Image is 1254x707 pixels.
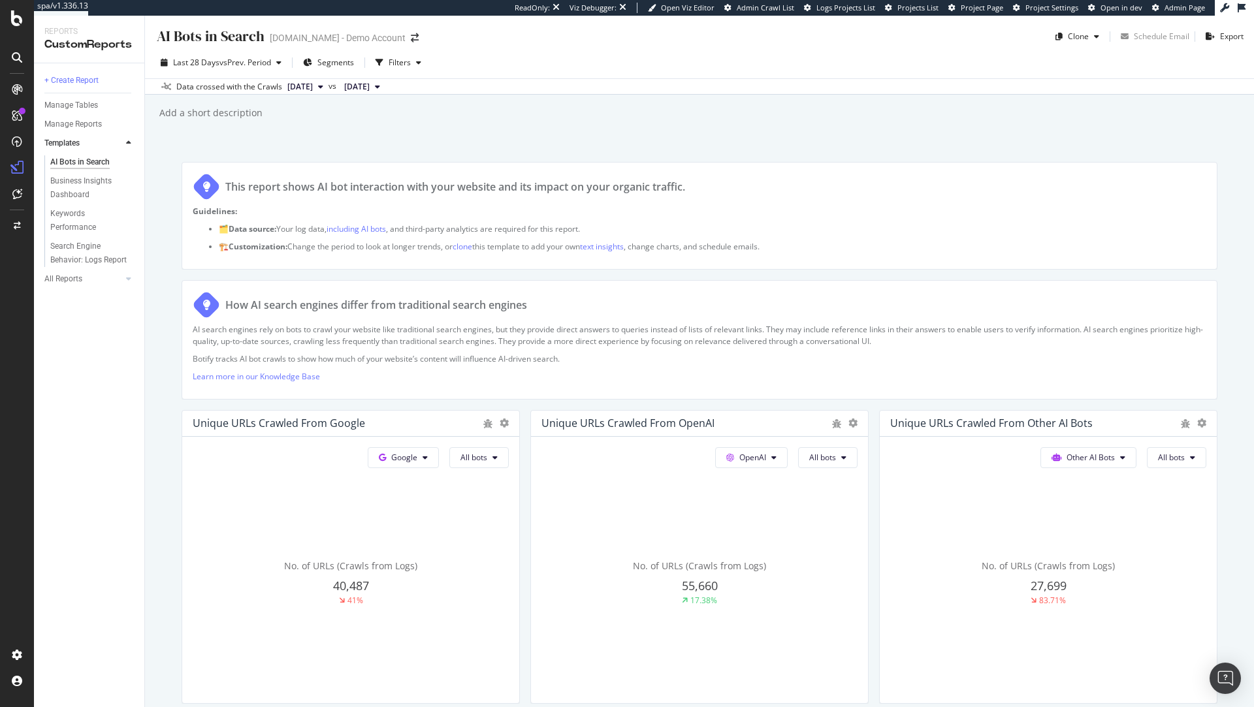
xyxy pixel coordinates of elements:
[1134,31,1189,42] div: Schedule Email
[737,3,794,12] span: Admin Crawl List
[50,240,135,267] a: Search Engine Behavior: Logs Report
[1067,452,1115,463] span: Other AI Bots
[44,99,135,112] a: Manage Tables
[370,52,426,73] button: Filters
[44,74,135,87] a: + Create Report
[515,3,550,13] div: ReadOnly:
[460,452,487,463] span: All bots
[347,595,363,606] div: 41%
[158,106,263,119] div: Add a short description
[50,174,125,202] div: Business Insights Dashboard
[483,419,493,428] div: bug
[284,559,417,572] span: No. of URLs (Crawls from Logs)
[287,81,313,93] span: 2025 Aug. 18th
[44,136,80,150] div: Templates
[389,57,411,68] div: Filters
[327,223,386,234] a: including AI bots
[193,416,365,430] div: Unique URLs Crawled from Google
[155,52,287,73] button: Last 28 DaysvsPrev. Period
[44,272,122,286] a: All Reports
[1165,3,1205,12] span: Admin Page
[182,162,1217,270] div: This report shows AI bot interaction with your website and its impact on your organic traffic.Gui...
[982,559,1115,572] span: No. of URLs (Crawls from Logs)
[809,452,836,463] span: All bots
[1200,26,1244,47] button: Export
[1158,452,1185,463] span: All bots
[411,33,419,42] div: arrow-right-arrow-left
[453,241,472,252] a: clone
[1152,3,1205,13] a: Admin Page
[50,174,135,202] a: Business Insights Dashboard
[173,57,219,68] span: Last 28 Days
[961,3,1003,12] span: Project Page
[50,155,110,169] div: AI Bots in Search
[193,371,320,382] a: Learn more in our Knowledge Base
[50,207,135,234] a: Keywords Performance
[879,410,1217,704] div: Unique URLs Crawled from Other AI BotsOther AI BotsAll botsNo. of URLs (Crawls from Logs)27,69983...
[344,81,370,93] span: 2025 Jul. 21st
[1031,578,1067,593] span: 27,699
[50,155,135,169] a: AI Bots in Search
[270,31,406,44] div: [DOMAIN_NAME] - Demo Account
[570,3,617,13] div: Viz Debugger:
[890,416,1093,430] div: Unique URLs Crawled from Other AI Bots
[193,206,237,217] strong: Guidelines:
[739,452,766,463] span: OpenAI
[50,207,123,234] div: Keywords Performance
[44,74,99,87] div: + Create Report
[44,99,98,112] div: Manage Tables
[44,118,102,131] div: Manage Reports
[1210,663,1241,694] div: Open Intercom Messenger
[329,80,339,92] span: vs
[1147,447,1206,468] button: All bots
[1039,595,1066,606] div: 83.71%
[661,3,715,12] span: Open Viz Editor
[225,298,527,313] div: How AI search engines differ from traditional search engines
[804,3,875,13] a: Logs Projects List
[648,3,715,13] a: Open Viz Editor
[541,416,715,430] div: Unique URLs Crawled from OpenAI
[1116,26,1189,47] button: Schedule Email
[219,57,271,68] span: vs Prev. Period
[229,223,276,234] strong: Data source:
[1025,3,1078,12] span: Project Settings
[182,410,520,704] div: Unique URLs Crawled from GoogleGoogleAll botsNo. of URLs (Crawls from Logs)40,48741%
[44,37,134,52] div: CustomReports
[155,26,265,46] div: AI Bots in Search
[715,447,788,468] button: OpenAI
[724,3,794,13] a: Admin Crawl List
[1180,419,1191,428] div: bug
[1050,26,1104,47] button: Clone
[816,3,875,12] span: Logs Projects List
[580,241,624,252] a: text insights
[193,353,1206,364] p: Botify tracks AI bot crawls to show how much of your website’s content will influence AI-driven s...
[449,447,509,468] button: All bots
[1101,3,1142,12] span: Open in dev
[1068,31,1089,42] div: Clone
[1040,447,1136,468] button: Other AI Bots
[1220,31,1244,42] div: Export
[1088,3,1142,13] a: Open in dev
[50,240,127,267] div: Search Engine Behavior: Logs Report
[798,447,858,468] button: All bots
[282,79,329,95] button: [DATE]
[225,180,685,195] div: This report shows AI bot interaction with your website and its impact on your organic traffic.
[831,419,842,428] div: bug
[368,447,439,468] button: Google
[690,595,717,606] div: 17.38%
[44,136,122,150] a: Templates
[333,578,369,593] span: 40,487
[182,280,1217,400] div: How AI search engines differ from traditional search enginesAI search engines rely on bots to cra...
[391,452,417,463] span: Google
[530,410,869,704] div: Unique URLs Crawled from OpenAIOpenAIAll botsNo. of URLs (Crawls from Logs)55,66017.38%
[897,3,939,12] span: Projects List
[44,118,135,131] a: Manage Reports
[176,81,282,93] div: Data crossed with the Crawls
[885,3,939,13] a: Projects List
[219,223,1206,234] p: 🗂️ Your log data, , and third-party analytics are required for this report.
[44,26,134,37] div: Reports
[948,3,1003,13] a: Project Page
[339,79,385,95] button: [DATE]
[1013,3,1078,13] a: Project Settings
[44,272,82,286] div: All Reports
